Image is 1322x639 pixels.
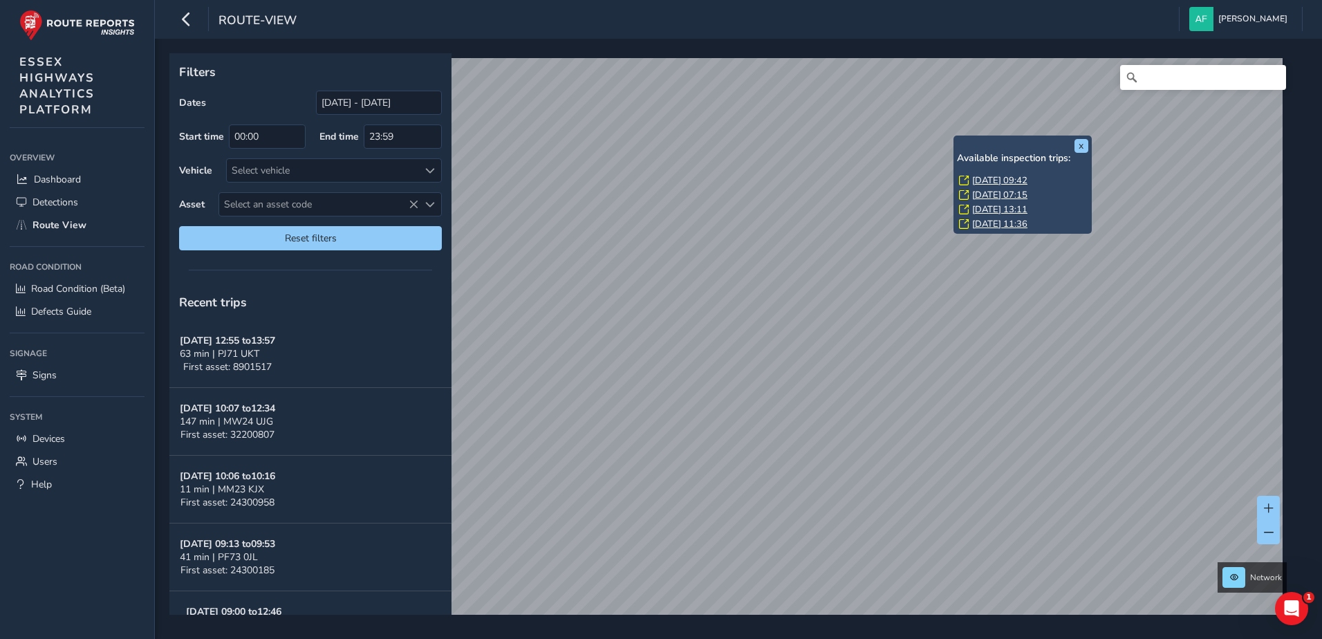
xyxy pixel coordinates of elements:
a: Dashboard [10,168,145,191]
span: Recent trips [179,294,247,311]
span: Defects Guide [31,305,91,318]
a: Road Condition (Beta) [10,277,145,300]
a: Detections [10,191,145,214]
strong: [DATE] 10:06 to 10:16 [180,470,275,483]
div: Signage [10,343,145,364]
strong: [DATE] 09:00 to 12:46 [186,605,281,618]
label: Start time [179,130,224,143]
a: [DATE] 07:15 [972,189,1027,201]
p: Filters [179,63,442,81]
strong: [DATE] 09:13 to 09:53 [180,537,275,550]
h6: Available inspection trips: [957,153,1088,165]
span: First asset: 32200807 [180,428,274,441]
span: Dashboard [34,173,81,186]
button: [DATE] 10:06 to10:1611 min | MM23 KJXFirst asset: 24300958 [169,456,451,524]
span: route-view [218,12,297,31]
a: Defects Guide [10,300,145,323]
span: Road Condition (Beta) [31,282,125,295]
span: First asset: 24300185 [180,564,274,577]
span: First asset: 8901517 [183,360,272,373]
strong: [DATE] 12:55 to 13:57 [180,334,275,347]
button: [DATE] 12:55 to13:5763 min | PJ71 UKTFirst asset: 8901517 [169,320,451,388]
a: Devices [10,427,145,450]
span: Users [32,455,57,468]
label: Asset [179,198,205,211]
span: 147 min | MW24 UJG [180,415,273,428]
strong: [DATE] 10:07 to 12:34 [180,402,275,415]
span: [PERSON_NAME] [1218,7,1287,31]
div: Select an asset code [418,193,441,216]
span: Signs [32,369,57,382]
a: Route View [10,214,145,237]
img: rr logo [19,10,135,41]
span: 1 [1303,592,1314,603]
span: ESSEX HIGHWAYS ANALYTICS PLATFORM [19,54,95,118]
a: [DATE] 09:42 [972,174,1027,187]
input: Search [1120,65,1286,90]
span: Network [1250,572,1282,583]
a: [DATE] 13:11 [972,203,1027,216]
span: Help [31,478,52,491]
label: Vehicle [179,164,212,177]
span: 11 min | MM23 KJX [180,483,264,496]
span: Select an asset code [219,193,418,216]
button: Reset filters [179,226,442,250]
span: Devices [32,432,65,445]
a: [DATE] 11:36 [972,218,1027,230]
div: Road Condition [10,257,145,277]
a: Users [10,450,145,473]
button: [PERSON_NAME] [1189,7,1292,31]
button: x [1074,139,1088,153]
label: Dates [179,96,206,109]
span: Reset filters [189,232,431,245]
span: 63 min | PJ71 UKT [180,347,259,360]
div: Overview [10,147,145,168]
div: System [10,407,145,427]
label: End time [319,130,359,143]
span: First asset: 24300958 [180,496,274,509]
div: Select vehicle [227,159,418,182]
a: Signs [10,364,145,387]
iframe: Intercom live chat [1275,592,1308,625]
span: 41 min | PF73 0JL [180,550,258,564]
img: diamond-layout [1189,7,1213,31]
a: Help [10,473,145,496]
span: Route View [32,219,86,232]
span: Detections [32,196,78,209]
canvas: Map [174,58,1283,631]
button: [DATE] 10:07 to12:34147 min | MW24 UJGFirst asset: 32200807 [169,388,451,456]
button: [DATE] 09:13 to09:5341 min | PF73 0JLFirst asset: 24300185 [169,524,451,591]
